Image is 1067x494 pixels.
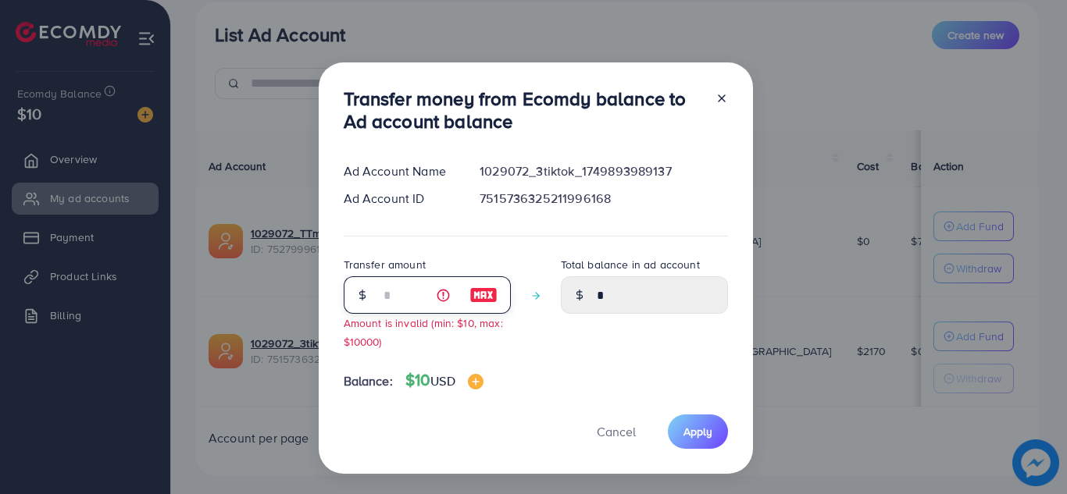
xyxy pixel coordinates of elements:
span: Balance: [344,372,393,390]
label: Total balance in ad account [561,257,700,272]
span: USD [430,372,455,389]
span: Apply [683,424,712,439]
div: Ad Account Name [331,162,468,180]
img: image [468,374,484,389]
img: image [469,286,498,304]
button: Apply [668,414,728,448]
div: 1029072_3tiktok_1749893989137 [467,162,740,180]
h4: $10 [405,371,484,390]
div: Ad Account ID [331,190,468,208]
small: Amount is invalid (min: $10, max: $10000) [344,315,503,348]
label: Transfer amount [344,257,426,272]
div: 7515736325211996168 [467,190,740,208]
h3: Transfer money from Ecomdy balance to Ad account balance [344,87,703,133]
button: Cancel [577,414,655,448]
span: Cancel [597,423,636,440]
